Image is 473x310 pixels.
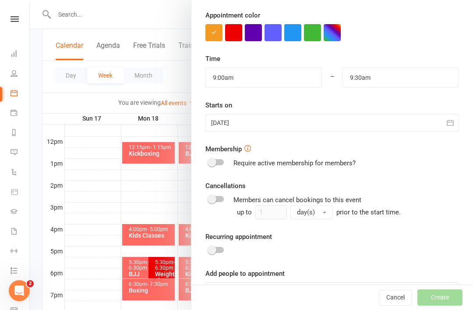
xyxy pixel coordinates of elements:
[205,10,260,21] label: Appointment color
[205,232,272,242] label: Recurring appointment
[205,53,220,64] label: Time
[233,158,356,168] div: Require active membership for members?
[11,64,30,84] a: People
[237,205,333,219] div: up to
[379,290,412,306] button: Cancel
[336,208,401,216] span: prior to the start time.
[205,268,285,279] label: Add people to appointment
[205,144,242,154] label: Membership
[11,104,30,124] a: Payments
[290,205,333,219] button: day(s)
[297,208,315,216] span: day(s)
[321,68,343,88] div: –
[11,124,30,143] a: Reports
[27,280,34,287] span: 2
[11,84,30,104] a: Calendar
[233,195,459,219] div: Members can cancel bookings to this event
[205,100,232,110] label: Starts on
[9,280,30,301] iframe: Intercom live chat
[11,183,30,203] a: Product Sales
[205,282,459,301] input: Search and members and prospects
[205,181,246,191] label: Cancellations
[11,45,30,64] a: Dashboard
